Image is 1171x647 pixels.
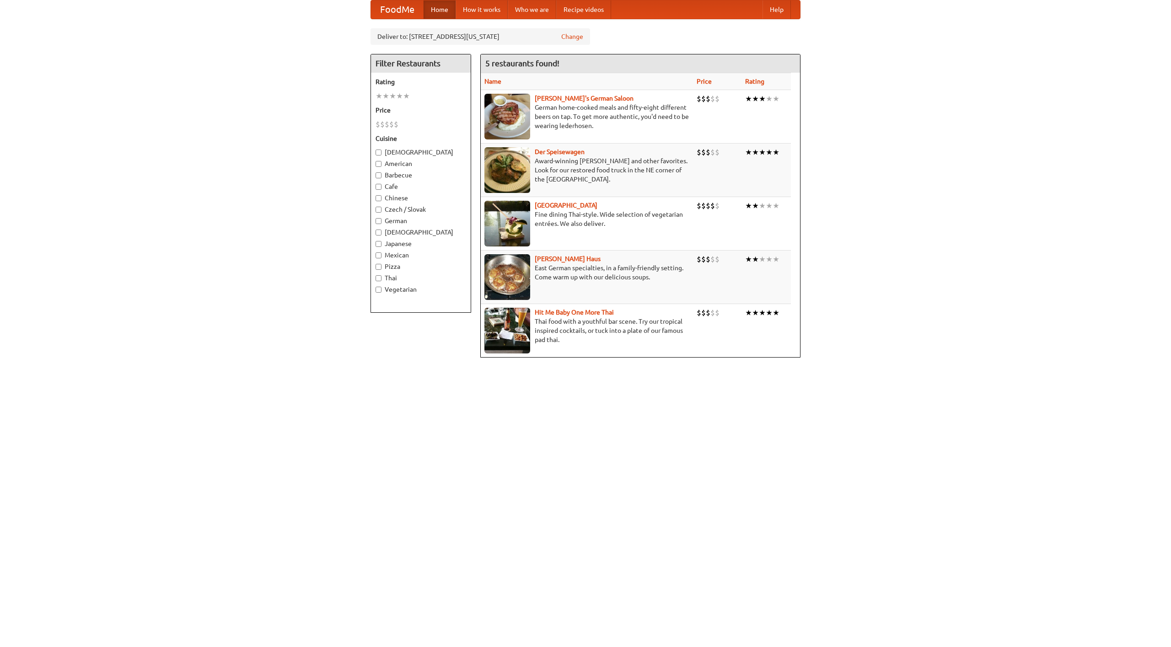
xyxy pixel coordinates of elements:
label: Vegetarian [376,285,466,294]
li: ★ [773,94,779,104]
li: $ [697,94,701,104]
li: $ [710,201,715,211]
input: Vegetarian [376,287,381,293]
input: Cafe [376,184,381,190]
li: $ [376,119,380,129]
h5: Rating [376,77,466,86]
li: ★ [752,94,759,104]
li: ★ [752,308,759,318]
a: Recipe videos [556,0,611,19]
li: ★ [382,91,389,101]
ng-pluralize: 5 restaurants found! [485,59,559,68]
li: $ [706,147,710,157]
a: Help [763,0,791,19]
li: ★ [766,201,773,211]
li: ★ [766,308,773,318]
img: kohlhaus.jpg [484,254,530,300]
li: ★ [403,91,410,101]
li: $ [706,308,710,318]
li: ★ [773,308,779,318]
label: Pizza [376,262,466,271]
label: Cafe [376,182,466,191]
a: Hit Me Baby One More Thai [535,309,614,316]
a: [PERSON_NAME] Haus [535,255,601,262]
input: Pizza [376,264,381,270]
li: $ [701,308,706,318]
li: ★ [745,201,752,211]
label: Chinese [376,193,466,203]
label: American [376,159,466,168]
p: Thai food with a youthful bar scene. Try our tropical inspired cocktails, or tuck into a plate of... [484,317,689,344]
li: $ [706,94,710,104]
a: How it works [456,0,508,19]
li: ★ [766,147,773,157]
label: Czech / Slovak [376,205,466,214]
li: ★ [773,254,779,264]
li: ★ [376,91,382,101]
li: ★ [766,94,773,104]
li: $ [385,119,389,129]
li: $ [380,119,385,129]
li: $ [701,254,706,264]
li: ★ [759,308,766,318]
label: Thai [376,273,466,283]
a: Price [697,78,712,85]
li: $ [710,254,715,264]
input: Thai [376,275,381,281]
li: $ [715,254,720,264]
h5: Cuisine [376,134,466,143]
a: Change [561,32,583,41]
input: German [376,218,381,224]
li: $ [715,147,720,157]
li: ★ [759,94,766,104]
li: ★ [745,308,752,318]
label: German [376,216,466,225]
input: [DEMOGRAPHIC_DATA] [376,230,381,235]
label: Barbecue [376,171,466,180]
li: $ [394,119,398,129]
li: ★ [752,147,759,157]
li: $ [715,94,720,104]
input: Chinese [376,195,381,201]
a: FoodMe [371,0,424,19]
img: esthers.jpg [484,94,530,139]
li: $ [706,254,710,264]
a: Name [484,78,501,85]
li: $ [710,147,715,157]
img: satay.jpg [484,201,530,246]
input: [DEMOGRAPHIC_DATA] [376,150,381,155]
li: $ [701,201,706,211]
img: babythai.jpg [484,308,530,353]
a: [PERSON_NAME]'s German Saloon [535,95,634,102]
li: $ [715,201,720,211]
li: $ [701,147,706,157]
p: Fine dining Thai-style. Wide selection of vegetarian entrées. We also deliver. [484,210,689,228]
li: ★ [752,201,759,211]
li: ★ [766,254,773,264]
p: East German specialties, in a family-friendly setting. Come warm up with our delicious soups. [484,263,689,282]
li: $ [706,201,710,211]
p: Award-winning [PERSON_NAME] and other favorites. Look for our restored food truck in the NE corne... [484,156,689,184]
div: Deliver to: [STREET_ADDRESS][US_STATE] [371,28,590,45]
li: ★ [773,147,779,157]
a: Der Speisewagen [535,148,585,155]
li: ★ [759,201,766,211]
li: ★ [389,91,396,101]
li: ★ [745,94,752,104]
li: ★ [773,201,779,211]
li: $ [715,308,720,318]
img: speisewagen.jpg [484,147,530,193]
a: [GEOGRAPHIC_DATA] [535,202,597,209]
p: German home-cooked meals and fifty-eight different beers on tap. To get more authentic, you'd nee... [484,103,689,130]
label: Mexican [376,251,466,260]
label: [DEMOGRAPHIC_DATA] [376,228,466,237]
li: ★ [745,254,752,264]
a: Home [424,0,456,19]
li: ★ [759,254,766,264]
label: Japanese [376,239,466,248]
li: $ [697,308,701,318]
input: Barbecue [376,172,381,178]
